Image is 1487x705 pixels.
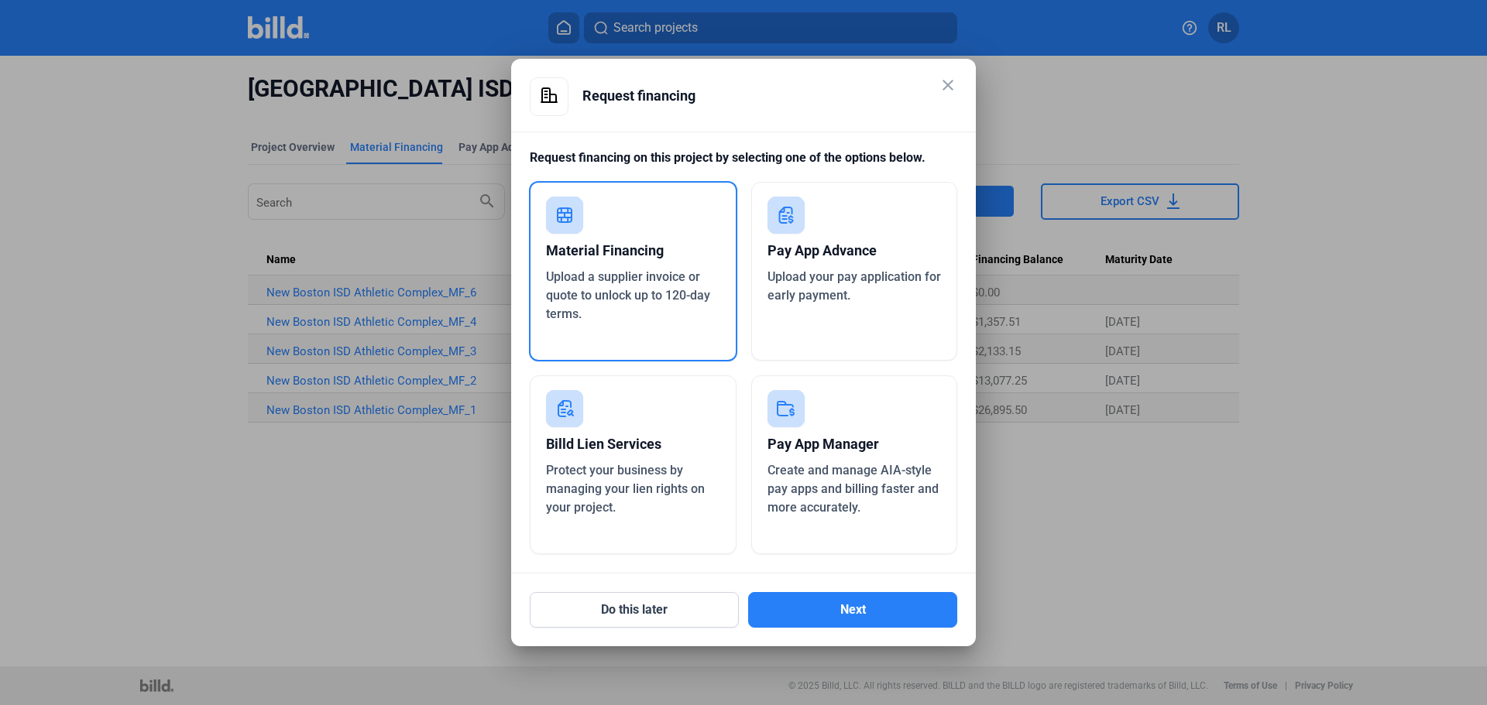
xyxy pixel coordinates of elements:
[546,427,720,461] div: Billd Lien Services
[530,149,957,182] div: Request financing on this project by selecting one of the options below.
[546,463,705,515] span: Protect your business by managing your lien rights on your project.
[768,427,942,461] div: Pay App Manager
[546,234,720,268] div: Material Financing
[768,234,942,268] div: Pay App Advance
[939,76,957,94] mat-icon: close
[546,269,710,321] span: Upload a supplier invoice or quote to unlock up to 120-day terms.
[768,463,939,515] span: Create and manage AIA-style pay apps and billing faster and more accurately.
[748,592,957,628] button: Next
[768,269,941,303] span: Upload your pay application for early payment.
[582,77,957,115] div: Request financing
[530,592,739,628] button: Do this later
